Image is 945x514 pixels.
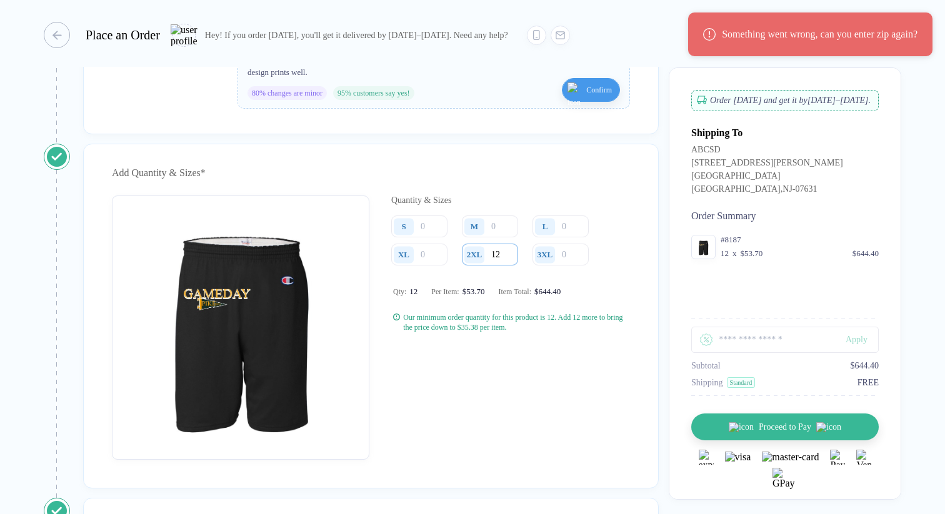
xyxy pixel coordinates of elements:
button: iconConfirm [562,78,620,102]
button: iconProceed to Payicon [691,413,879,440]
div: Item Total: [498,287,561,297]
div: x [731,249,738,259]
div: FREE [857,378,879,388]
div: $644.40 [852,249,879,259]
div: Order [DATE] and get it by [DATE]–[DATE] . [691,90,879,111]
div: M [471,222,478,232]
div: $644.40 [531,287,561,297]
span: Confirm [586,80,612,100]
img: icon [816,422,841,432]
div: Subtotal [691,361,721,371]
div: Place an Order [86,28,160,42]
div: Order Summary [691,210,879,222]
div: Standard [727,377,756,388]
img: 2420fe92-fe01-465e-b25b-5b0fbbf7cc72_nt_front_1758038294255.jpg [118,202,363,447]
div: Something went wrong, can you enter zip again? [722,27,917,41]
div: Add Quantity & Sizes [112,163,630,183]
div: $53.70 [741,249,763,259]
div: Shipping [691,378,723,388]
button: Apply [827,327,879,353]
div: XL [398,250,409,260]
div: [GEOGRAPHIC_DATA] , NJ - 07631 [691,184,843,197]
div: 2XL [467,250,482,260]
div: 3XL [537,250,553,260]
img: icon [567,82,583,112]
img: user profile [171,24,197,46]
img: Paypal [830,450,845,465]
div: 95% customers say yes! [333,86,414,100]
img: express [699,450,714,465]
div: L [542,222,548,232]
div: [GEOGRAPHIC_DATA] [691,171,843,184]
div: Our minimum order quantity for this product is 12. Add 12 more to bring the price down to $35.38 ... [403,312,630,332]
div: 12 [721,249,729,259]
div: Qty: [393,287,417,297]
img: master-card [762,452,819,463]
div: Hey! If you order [DATE], you'll get it delivered by [DATE]–[DATE]. Need any help? [205,30,508,41]
div: S [401,222,406,232]
div: Per Item: [431,287,484,297]
div: ABCSD [691,145,843,158]
div: [STREET_ADDRESS][PERSON_NAME] [691,158,843,171]
span: Proceed to Pay [759,422,811,432]
div: #8187 [721,235,879,245]
img: icon [729,422,754,432]
img: Venmo [856,450,871,465]
span: 12 [406,287,417,297]
div: Apply [846,335,879,345]
img: 2420fe92-fe01-465e-b25b-5b0fbbf7cc72_nt_front_1758038294255.jpg [694,238,712,256]
div: $53.70 [459,287,485,297]
div: 80% changes are minor [247,86,327,100]
div: Quantity & Sizes [391,195,630,205]
img: visa [725,452,751,463]
img: GPay [772,468,797,493]
div: $644.40 [851,361,879,371]
div: Shipping To [691,127,742,139]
